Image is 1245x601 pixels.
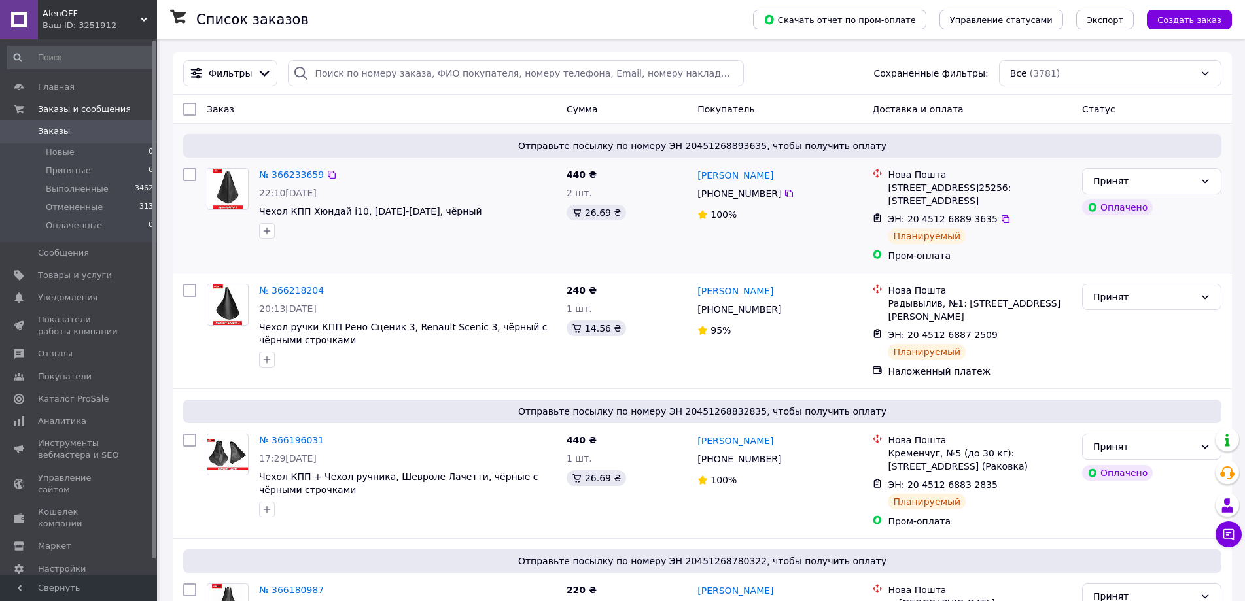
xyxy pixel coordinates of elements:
[38,247,89,259] span: Сообщения
[888,434,1072,447] div: Нова Пошта
[259,472,538,495] a: Чехол КПП + Чехол ручника, Шевроле Лачетти, чёрные с чёрными строчками
[38,371,92,383] span: Покупатели
[697,104,755,114] span: Покупатель
[888,447,1072,473] div: Кременчуг, №5 (до 30 кг): [STREET_ADDRESS] (Раковка)
[710,209,737,220] span: 100%
[888,365,1072,378] div: Наложенный платеж
[259,453,317,464] span: 17:29[DATE]
[38,415,86,427] span: Аналитика
[950,15,1053,25] span: Управление статусами
[38,81,75,93] span: Главная
[207,104,234,114] span: Заказ
[149,165,153,177] span: 6
[38,438,121,461] span: Инструменты вебмастера и SEO
[567,205,626,220] div: 26.69 ₴
[288,60,743,86] input: Поиск по номеру заказа, ФИО покупателя, номеру телефона, Email, номеру накладной
[46,183,109,195] span: Выполненные
[567,435,597,445] span: 440 ₴
[196,12,309,27] h1: Список заказов
[888,284,1072,297] div: Нова Пошта
[207,284,249,326] a: Фото товару
[888,583,1072,596] div: Нова Пошта
[888,297,1072,323] div: Радывылив, №1: [STREET_ADDRESS][PERSON_NAME]
[567,585,597,595] span: 220 ₴
[1030,68,1061,78] span: (3781)
[763,14,916,26] span: Скачать отчет по пром-оплате
[872,104,963,114] span: Доставка и оплата
[139,201,153,213] span: 313
[939,10,1063,29] button: Управление статусами
[888,330,998,340] span: ЭН: 20 4512 6887 2509
[710,475,737,485] span: 100%
[888,494,966,509] div: Планируемый
[207,168,249,210] a: Фото товару
[43,20,157,31] div: Ваш ID: 3251912
[695,300,784,318] div: [PHONE_NUMBER]
[697,169,773,182] a: [PERSON_NAME]
[697,434,773,447] a: [PERSON_NAME]
[1082,199,1153,215] div: Оплачено
[259,169,324,180] a: № 366233659
[188,405,1216,418] span: Отправьте посылку по номеру ЭН 20451268832835, чтобы получить оплату
[753,10,926,29] button: Скачать отчет по пром-оплате
[209,67,252,80] span: Фильтры
[38,126,70,137] span: Заказы
[259,206,482,216] a: Чехол КПП Хюндай і10, [DATE]-[DATE], чёрный
[567,470,626,486] div: 26.69 ₴
[1093,174,1195,188] div: Принят
[149,220,153,232] span: 0
[1157,15,1221,25] span: Создать заказ
[46,146,75,158] span: Новые
[38,269,112,281] span: Товары и услуги
[46,201,103,213] span: Отмененные
[888,214,998,224] span: ЭН: 20 4512 6889 3635
[888,515,1072,528] div: Пром-оплата
[1147,10,1232,29] button: Создать заказ
[873,67,988,80] span: Сохраненные фильтры:
[207,439,248,470] img: Фото товару
[697,584,773,597] a: [PERSON_NAME]
[188,555,1216,568] span: Отправьте посылку по номеру ЭН 20451268780322, чтобы получить оплату
[46,165,91,177] span: Принятые
[695,450,784,468] div: [PHONE_NUMBER]
[567,285,597,296] span: 240 ₴
[1216,521,1242,547] button: Чат с покупателем
[1082,104,1115,114] span: Статус
[213,284,242,325] img: Фото товару
[888,168,1072,181] div: Нова Пошта
[888,228,966,244] div: Планируемый
[1093,290,1195,304] div: Принят
[1010,67,1027,80] span: Все
[567,188,592,198] span: 2 шт.
[259,585,324,595] a: № 366180987
[38,348,73,360] span: Отзывы
[1082,465,1153,481] div: Оплачено
[43,8,141,20] span: AlenOFF
[38,292,97,303] span: Уведомления
[38,563,86,575] span: Настройки
[259,322,547,345] a: Чехол ручки КПП Рено Сценик 3, Renault Scenic 3, чёрный с чёрными строчками
[888,181,1072,207] div: [STREET_ADDRESS]25256: [STREET_ADDRESS]
[259,285,324,296] a: № 366218204
[888,249,1072,262] div: Пром-оплата
[38,314,121,337] span: Показатели работы компании
[46,220,102,232] span: Оплаченные
[1134,14,1232,24] a: Создать заказ
[38,103,131,115] span: Заказы и сообщения
[567,453,592,464] span: 1 шт.
[567,303,592,314] span: 1 шт.
[888,479,998,490] span: ЭН: 20 4512 6883 2835
[1093,439,1195,454] div: Принят
[695,184,784,203] div: [PHONE_NUMBER]
[567,169,597,180] span: 440 ₴
[213,169,243,209] img: Фото товару
[38,506,121,530] span: Кошелек компании
[207,434,249,475] a: Фото товару
[567,104,598,114] span: Сумма
[38,472,121,496] span: Управление сайтом
[1087,15,1123,25] span: Экспорт
[149,146,153,158] span: 0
